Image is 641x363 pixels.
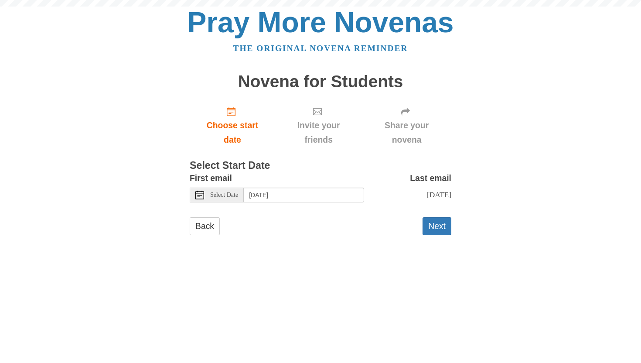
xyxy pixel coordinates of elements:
[275,99,362,151] div: Click "Next" to confirm your start date first.
[190,72,451,91] h1: Novena for Students
[233,44,408,53] a: The original novena reminder
[371,118,443,147] span: Share your novena
[362,99,451,151] div: Click "Next" to confirm your start date first.
[210,192,238,198] span: Select Date
[190,160,451,171] h3: Select Start Date
[190,99,275,151] a: Choose start date
[198,118,266,147] span: Choose start date
[410,171,451,185] label: Last email
[190,171,232,185] label: First email
[284,118,353,147] span: Invite your friends
[188,6,454,38] a: Pray More Novenas
[190,217,220,235] a: Back
[427,190,451,199] span: [DATE]
[423,217,451,235] button: Next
